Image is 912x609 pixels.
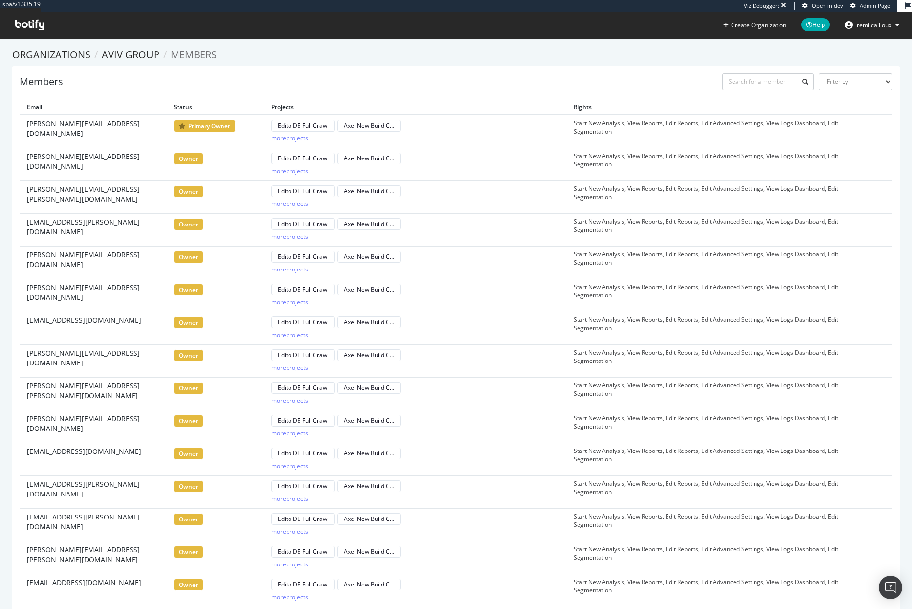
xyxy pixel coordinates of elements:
[271,362,308,374] button: moreprojects
[27,119,159,138] span: [PERSON_NAME][EMAIL_ADDRESS][DOMAIN_NAME]
[744,2,779,10] div: Viz Debugger:
[271,515,335,523] a: Edito DE Full Crawl
[337,480,401,492] button: Axel New Build Crawl
[278,449,329,457] div: Edito DE Full Crawl
[337,252,401,261] a: Axel New Build Crawl
[271,363,308,372] div: more projects
[27,447,141,456] span: [EMAIL_ADDRESS][DOMAIN_NAME]
[278,580,329,588] div: Edito DE Full Crawl
[278,515,329,523] div: Edito DE Full Crawl
[278,285,329,293] div: Edito DE Full Crawl
[344,482,395,490] div: Axel New Build Crawl
[174,579,203,591] span: owner
[337,580,401,588] a: Axel New Build Crawl
[337,351,401,359] a: Axel New Build Crawl
[174,546,203,558] span: owner
[174,316,203,329] span: owner
[278,351,329,359] div: Edito DE Full Crawl
[802,2,843,10] a: Open in dev
[271,231,308,243] button: moreprojects
[566,475,868,508] td: Start New Analysis, View Reports, Edit Reports, Edit Advanced Settings, View Logs Dashboard, Edit...
[27,381,159,401] span: [PERSON_NAME][EMAIL_ADDRESS][PERSON_NAME][DOMAIN_NAME]
[337,382,401,394] button: Axel New Build Crawl
[271,167,308,175] div: more projects
[271,134,308,142] div: more projects
[174,185,203,198] span: owner
[271,382,335,394] button: Edito DE Full Crawl
[566,443,868,475] td: Start New Analysis, View Reports, Edit Reports, Edit Advanced Settings, View Logs Dashboard, Edit...
[337,383,401,392] a: Axel New Build Crawl
[344,285,395,293] div: Axel New Build Crawl
[337,218,401,230] button: Axel New Build Crawl
[271,251,335,263] button: Edito DE Full Crawl
[271,285,335,293] a: Edito DE Full Crawl
[278,547,329,556] div: Edito DE Full Crawl
[174,251,203,263] span: owner
[271,220,335,228] a: Edito DE Full Crawl
[566,541,868,574] td: Start New Analysis, View Reports, Edit Reports, Edit Advanced Settings, View Logs Dashboard, Edit...
[337,316,401,328] button: Axel New Build Crawl
[27,414,159,433] span: [PERSON_NAME][EMAIL_ADDRESS][DOMAIN_NAME]
[271,559,308,570] button: moreprojects
[271,331,308,339] div: more projects
[337,449,401,457] a: Axel New Build Crawl
[337,153,401,164] button: Axel New Build Crawl
[344,121,395,130] div: Axel New Build Crawl
[278,482,329,490] div: Edito DE Full Crawl
[566,377,868,410] td: Start New Analysis, View Reports, Edit Reports, Edit Advanced Settings, View Logs Dashboard, Edit...
[850,2,890,10] a: Admin Page
[278,416,329,425] div: Edito DE Full Crawl
[337,154,401,162] a: Axel New Build Crawl
[566,213,868,246] td: Start New Analysis, View Reports, Edit Reports, Edit Advanced Settings, View Logs Dashboard, Edit...
[271,187,335,195] a: Edito DE Full Crawl
[271,395,308,406] button: moreprojects
[20,76,63,87] h1: Members
[879,576,902,599] div: Open Intercom Messenger
[271,526,308,538] button: moreprojects
[271,560,308,568] div: more projects
[337,251,401,263] button: Axel New Build Crawl
[337,579,401,590] button: Axel New Build Crawl
[566,508,868,541] td: Start New Analysis, View Reports, Edit Reports, Edit Advanced Settings, View Logs Dashboard, Edit...
[337,547,401,556] a: Axel New Build Crawl
[278,383,329,392] div: Edito DE Full Crawl
[278,318,329,326] div: Edito DE Full Crawl
[271,200,308,208] div: more projects
[271,429,308,437] div: more projects
[174,284,203,296] span: owner
[337,185,401,197] button: Axel New Build Crawl
[337,284,401,295] button: Axel New Build Crawl
[344,252,395,261] div: Axel New Build Crawl
[271,415,335,427] button: Edito DE Full Crawl
[264,99,566,115] th: Projects
[278,252,329,261] div: Edito DE Full Crawl
[27,283,159,302] span: [PERSON_NAME][EMAIL_ADDRESS][DOMAIN_NAME]
[271,316,335,328] button: Edito DE Full Crawl
[27,250,159,270] span: [PERSON_NAME][EMAIL_ADDRESS][DOMAIN_NAME]
[344,220,395,228] div: Axel New Build Crawl
[857,21,891,29] span: remi.cailloux
[271,329,308,341] button: moreprojects
[337,220,401,228] a: Axel New Build Crawl
[271,383,335,392] a: Edito DE Full Crawl
[278,154,329,162] div: Edito DE Full Crawl
[860,2,890,9] span: Admin Page
[566,312,868,344] td: Start New Analysis, View Reports, Edit Reports, Edit Advanced Settings, View Logs Dashboard, Edit...
[337,515,401,523] a: Axel New Build Crawl
[174,349,203,361] span: owner
[566,148,868,180] td: Start New Analysis, View Reports, Edit Reports, Edit Advanced Settings, View Logs Dashboard, Edit...
[337,285,401,293] a: Axel New Build Crawl
[566,99,868,115] th: Rights
[271,448,335,459] button: Edito DE Full Crawl
[27,217,159,237] span: [EMAIL_ADDRESS][PERSON_NAME][DOMAIN_NAME]
[337,513,401,525] button: Axel New Build Crawl
[337,121,401,130] a: Axel New Build Crawl
[271,482,335,490] a: Edito DE Full Crawl
[174,120,236,132] span: primary owner
[271,449,335,457] a: Edito DE Full Crawl
[271,153,335,164] button: Edito DE Full Crawl
[278,187,329,195] div: Edito DE Full Crawl
[337,318,401,326] a: Axel New Build Crawl
[271,218,335,230] button: Edito DE Full Crawl
[12,48,900,62] ol: breadcrumbs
